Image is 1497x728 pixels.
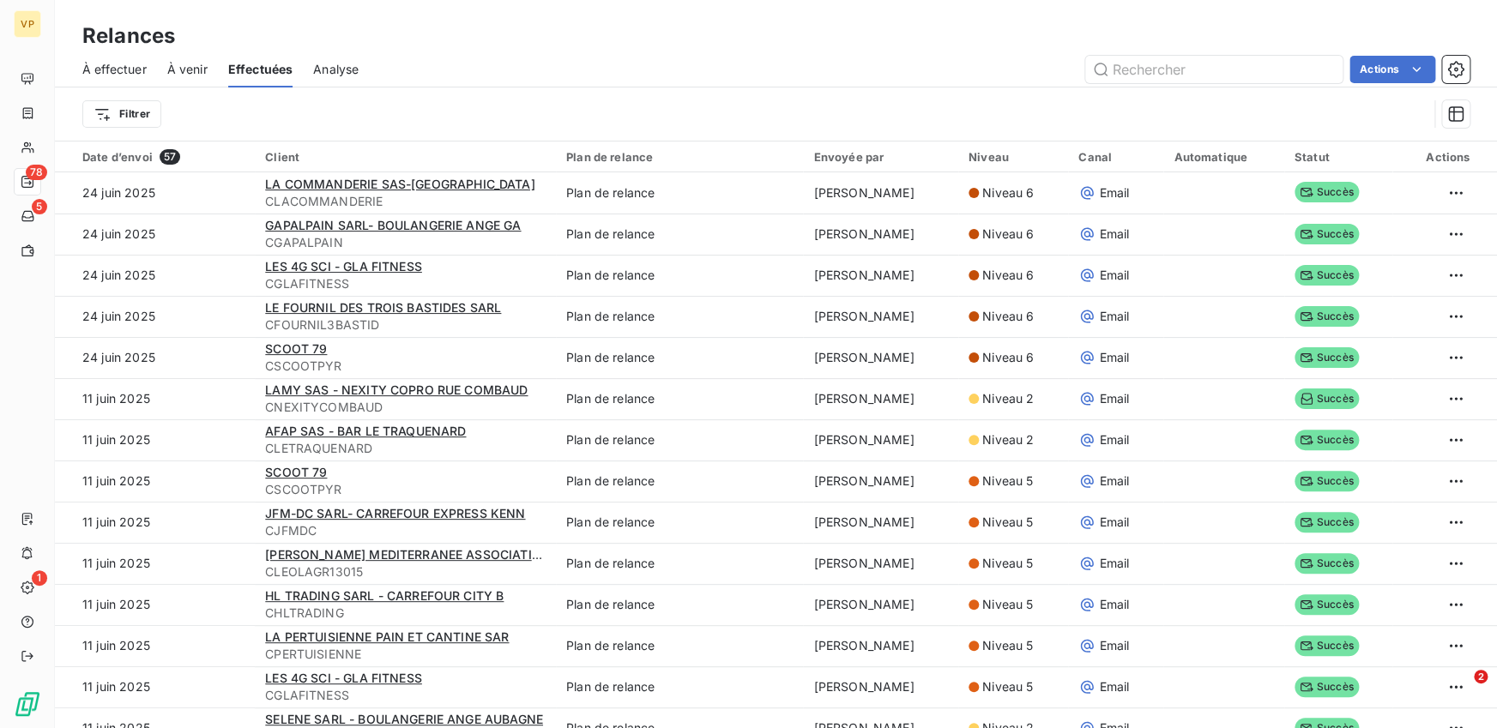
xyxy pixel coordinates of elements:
[265,193,546,210] span: CLACOMMANDERIE
[167,61,208,78] span: À venir
[265,150,299,164] span: Client
[55,378,255,419] td: 11 juin 2025
[1349,56,1435,83] button: Actions
[556,502,804,543] td: Plan de relance
[982,514,1033,531] span: Niveau 5
[1099,267,1129,284] span: Email
[1099,308,1129,325] span: Email
[82,21,175,51] h3: Relances
[803,460,957,502] td: [PERSON_NAME]
[1295,677,1359,697] span: Succès
[55,460,255,502] td: 11 juin 2025
[566,150,794,164] div: Plan de relance
[556,296,804,337] td: Plan de relance
[556,419,804,460] td: Plan de relance
[55,214,255,255] td: 24 juin 2025
[265,234,546,251] span: CGAPALPAIN
[803,214,957,255] td: [PERSON_NAME]
[556,543,804,584] td: Plan de relance
[1099,431,1129,448] span: Email
[1295,594,1359,615] span: Succès
[982,555,1033,572] span: Niveau 5
[1295,512,1359,532] span: Succès
[55,419,255,460] td: 11 juin 2025
[55,255,255,296] td: 24 juin 2025
[556,255,804,296] td: Plan de relance
[265,424,466,438] span: AFAP SAS - BAR LE TRAQUENARD
[1295,224,1359,244] span: Succès
[803,378,957,419] td: [PERSON_NAME]
[1099,514,1129,531] span: Email
[1099,678,1129,695] span: Email
[556,666,804,707] td: Plan de relance
[803,625,957,666] td: [PERSON_NAME]
[55,625,255,666] td: 11 juin 2025
[55,584,255,625] td: 11 juin 2025
[1099,349,1129,366] span: Email
[982,472,1033,490] span: Niveau 5
[265,275,546,292] span: CGLAFITNESS
[82,149,244,165] div: Date d’envoi
[556,172,804,214] td: Plan de relance
[55,666,255,707] td: 11 juin 2025
[803,255,957,296] td: [PERSON_NAME]
[1295,635,1359,656] span: Succès
[556,460,804,502] td: Plan de relance
[82,61,147,78] span: À effectuer
[313,61,359,78] span: Analyse
[265,522,546,539] span: CJFMDC
[803,543,957,584] td: [PERSON_NAME]
[803,502,957,543] td: [PERSON_NAME]
[265,481,546,498] span: CSCOOTPYR
[982,226,1034,243] span: Niveau 6
[14,10,41,38] div: VP
[1099,184,1129,202] span: Email
[1295,430,1359,450] span: Succès
[82,100,161,128] button: Filtrer
[803,419,957,460] td: [PERSON_NAME]
[265,358,546,375] span: CSCOOTPYR
[55,172,255,214] td: 24 juin 2025
[32,199,47,214] span: 5
[1085,56,1343,83] input: Rechercher
[982,349,1034,366] span: Niveau 6
[14,574,40,601] a: 1
[803,584,957,625] td: [PERSON_NAME]
[14,168,40,196] a: 78
[1295,182,1359,202] span: Succès
[1078,150,1153,164] div: Canal
[1474,670,1488,683] span: 2
[1099,637,1129,654] span: Email
[160,149,180,165] span: 57
[55,296,255,337] td: 24 juin 2025
[803,337,957,378] td: [PERSON_NAME]
[1099,226,1129,243] span: Email
[1295,306,1359,327] span: Succès
[265,399,546,416] span: CNEXITYCOMBAUD
[982,431,1034,448] span: Niveau 2
[265,259,422,274] span: LES 4G SCI - GLA FITNESS
[969,150,1058,164] div: Niveau
[265,177,534,191] span: LA COMMANDERIE SAS-[GEOGRAPHIC_DATA]
[1295,150,1383,164] div: Statut
[265,341,327,356] span: SCOOT 79
[32,570,47,586] span: 1
[1295,265,1359,286] span: Succès
[55,337,255,378] td: 24 juin 2025
[265,382,528,397] span: LAMY SAS - NEXITY COPRO RUE COMBAUD
[265,712,543,726] span: SELENE SARL - BOULANGERIE ANGE AUBAGNE
[556,584,804,625] td: Plan de relance
[228,61,293,78] span: Effectuées
[265,316,546,334] span: CFOURNIL3BASTID
[265,563,546,581] span: CLEOLAGR13015
[55,502,255,543] td: 11 juin 2025
[265,646,546,663] span: CPERTUISIENNE
[55,543,255,584] td: 11 juin 2025
[26,165,47,180] span: 78
[803,172,957,214] td: [PERSON_NAME]
[265,440,546,457] span: CLETRAQUENARD
[556,625,804,666] td: Plan de relance
[1403,150,1470,164] div: Actions
[556,337,804,378] td: Plan de relance
[556,378,804,419] td: Plan de relance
